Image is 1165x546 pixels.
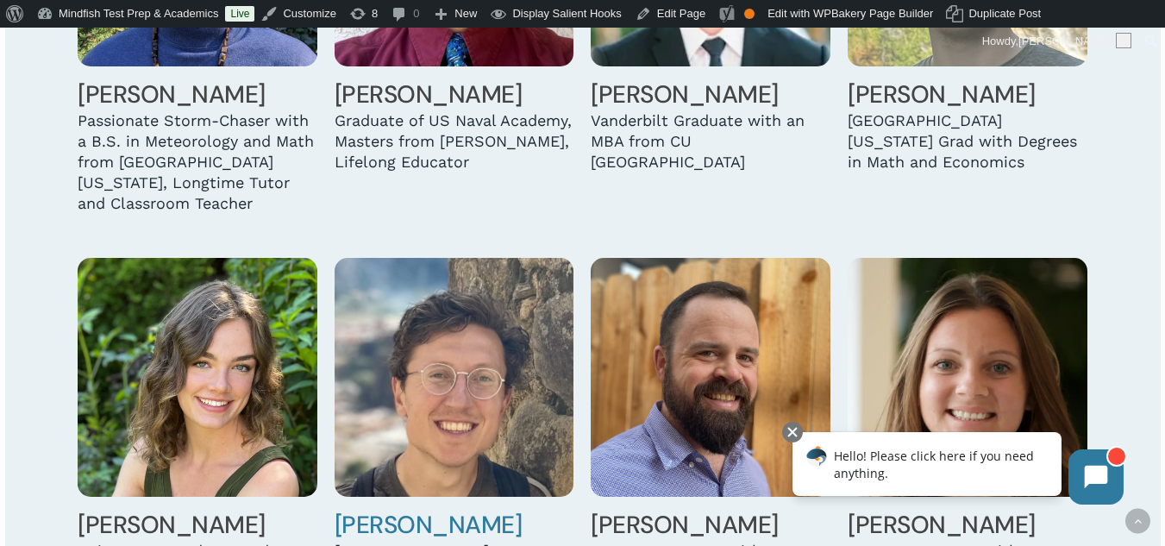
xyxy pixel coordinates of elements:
a: [PERSON_NAME] [848,509,1036,541]
a: [PERSON_NAME] [335,509,523,541]
div: Passionate Storm-Chaser with a B.S. in Meteorology and Math from [GEOGRAPHIC_DATA][US_STATE], Lon... [78,110,317,214]
img: Zoe Lister [78,258,317,498]
img: Sean Lynch [335,258,574,498]
iframe: Chatbot [774,418,1141,522]
a: [PERSON_NAME] [78,78,266,110]
img: Megan McCann [848,258,1087,498]
div: [GEOGRAPHIC_DATA][US_STATE] Grad with Degrees in Math and Economics [848,110,1087,173]
a: [PERSON_NAME] [848,78,1036,110]
a: [PERSON_NAME] [591,78,779,110]
a: Live [225,6,254,22]
a: [PERSON_NAME] [335,78,523,110]
a: Howdy, [976,28,1138,55]
div: Vanderbilt Graduate with an MBA from CU [GEOGRAPHIC_DATA] [591,110,830,173]
a: [PERSON_NAME] [78,509,266,541]
img: Matt Madsen [591,258,830,498]
span: [PERSON_NAME] [1018,35,1111,47]
div: OK [744,9,755,19]
div: Graduate of US Naval Academy, Masters from [PERSON_NAME], Lifelong Educator [335,110,574,173]
a: [PERSON_NAME] [591,509,779,541]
